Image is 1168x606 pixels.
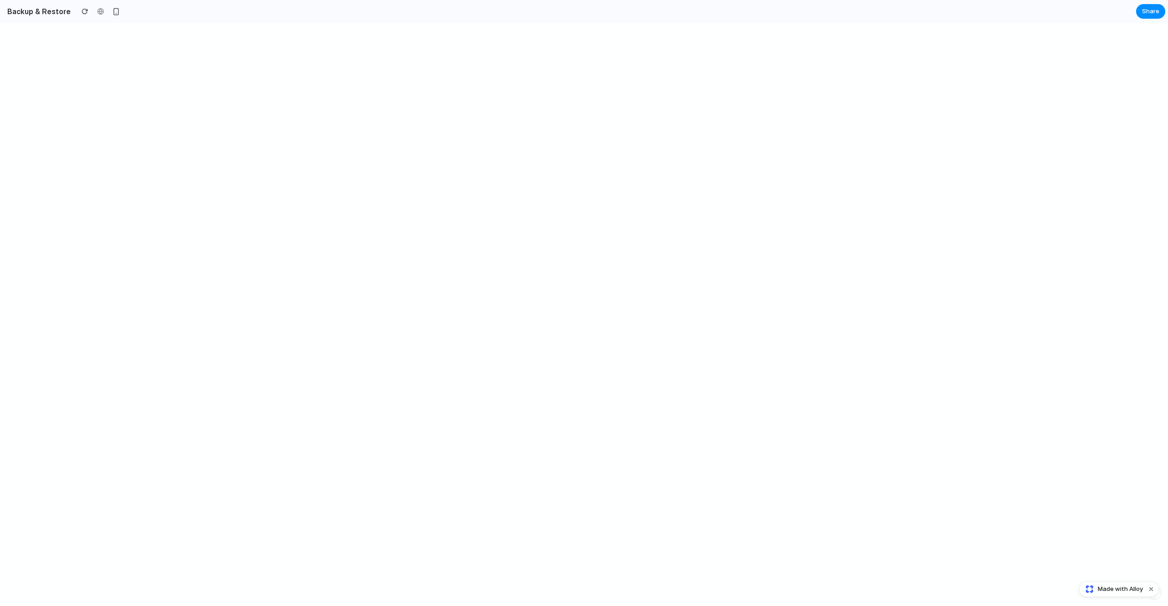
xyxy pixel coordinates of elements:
span: Made with Alloy [1098,585,1143,594]
button: Share [1136,4,1165,19]
h2: Backup & Restore [4,6,71,17]
span: Share [1142,7,1159,16]
button: Dismiss watermark [1146,584,1157,595]
a: Made with Alloy [1079,585,1144,594]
